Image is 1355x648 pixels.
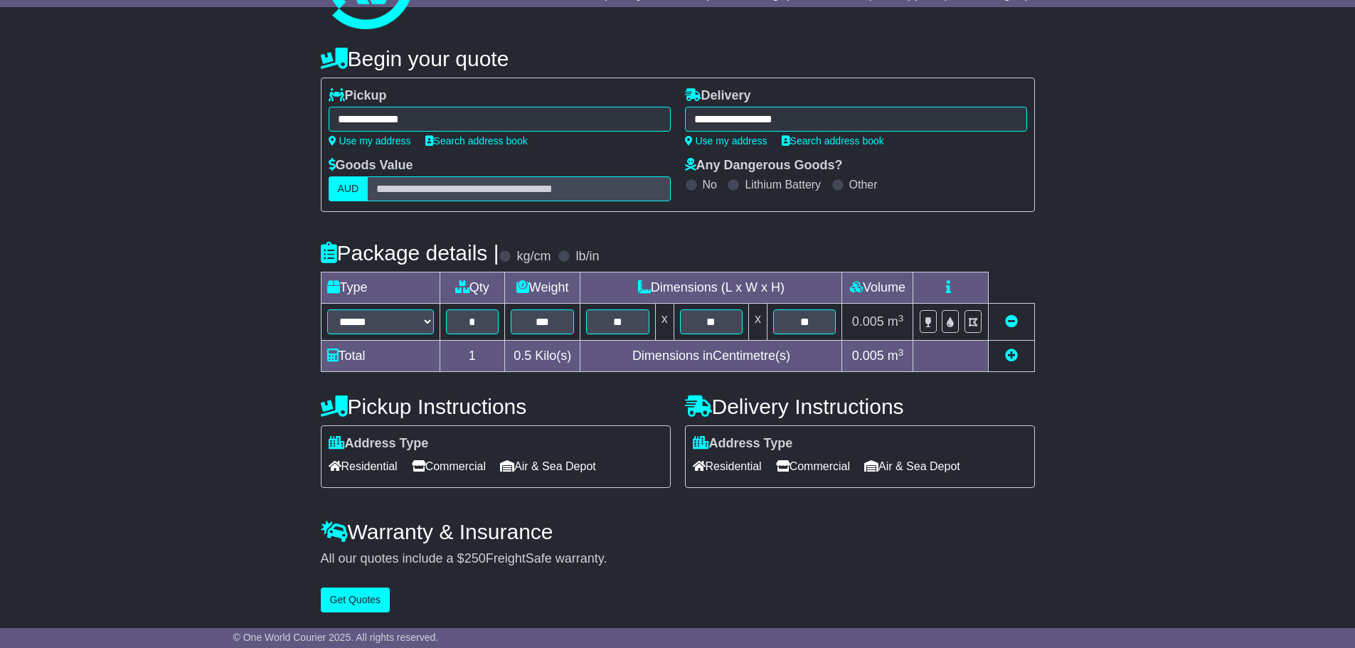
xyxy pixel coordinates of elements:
[321,520,1035,543] h4: Warranty & Insurance
[852,314,884,329] span: 0.005
[580,341,842,372] td: Dimensions in Centimetre(s)
[505,272,580,304] td: Weight
[516,249,551,265] label: kg/cm
[898,313,904,324] sup: 3
[693,436,793,452] label: Address Type
[321,588,390,612] button: Get Quotes
[703,178,717,191] label: No
[898,347,904,358] sup: 3
[412,455,486,477] span: Commercial
[321,47,1035,70] h4: Begin your quote
[1005,349,1018,363] a: Add new item
[440,341,505,372] td: 1
[329,158,413,174] label: Goods Value
[464,551,486,565] span: 250
[888,314,904,329] span: m
[782,135,884,147] a: Search address book
[776,455,850,477] span: Commercial
[329,436,429,452] label: Address Type
[329,455,398,477] span: Residential
[321,395,671,418] h4: Pickup Instructions
[852,349,884,363] span: 0.005
[321,551,1035,567] div: All our quotes include a $ FreightSafe warranty.
[329,135,411,147] a: Use my address
[888,349,904,363] span: m
[864,455,960,477] span: Air & Sea Depot
[685,395,1035,418] h4: Delivery Instructions
[425,135,528,147] a: Search address book
[575,249,599,265] label: lb/in
[749,304,767,341] td: x
[500,455,596,477] span: Air & Sea Depot
[685,135,767,147] a: Use my address
[505,341,580,372] td: Kilo(s)
[849,178,878,191] label: Other
[514,349,531,363] span: 0.5
[685,88,751,104] label: Delivery
[233,632,439,643] span: © One World Courier 2025. All rights reserved.
[321,241,499,265] h4: Package details |
[685,158,843,174] label: Any Dangerous Goods?
[321,341,440,372] td: Total
[1005,314,1018,329] a: Remove this item
[580,272,842,304] td: Dimensions (L x W x H)
[693,455,762,477] span: Residential
[321,272,440,304] td: Type
[329,88,387,104] label: Pickup
[440,272,505,304] td: Qty
[329,176,368,201] label: AUD
[745,178,821,191] label: Lithium Battery
[842,272,913,304] td: Volume
[655,304,674,341] td: x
